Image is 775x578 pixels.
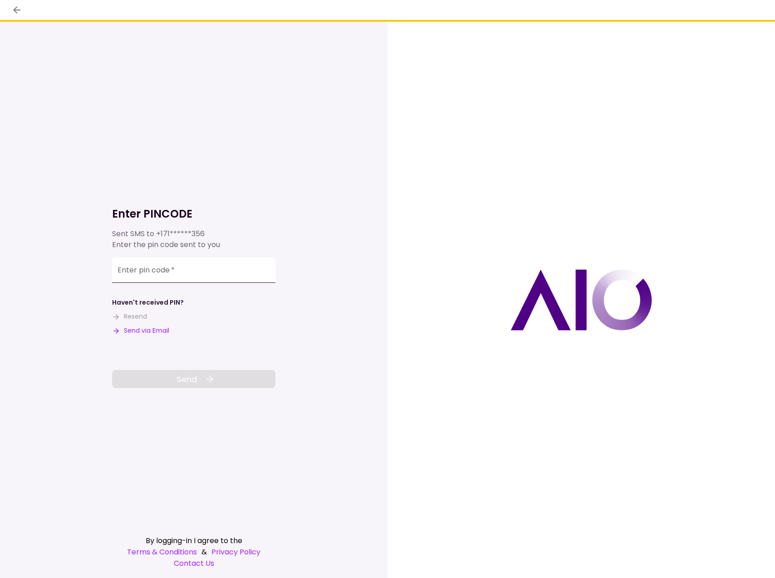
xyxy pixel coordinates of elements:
[211,546,260,558] a: Privacy Policy
[177,373,197,385] span: Send
[112,535,275,546] div: By logging-in I agree to the
[112,298,184,307] div: Haven't received PIN?
[112,546,275,558] div: &
[112,326,169,335] button: Send via Email
[112,207,275,221] h1: Enter PINCODE
[112,558,275,569] a: Contact Us
[112,312,147,321] button: Resend
[112,228,275,250] div: Sent SMS to Enter the pin code sent to you
[9,2,25,18] button: back
[510,269,652,330] img: AIO logo
[112,370,275,388] button: Send
[127,546,197,558] a: Terms & Conditions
